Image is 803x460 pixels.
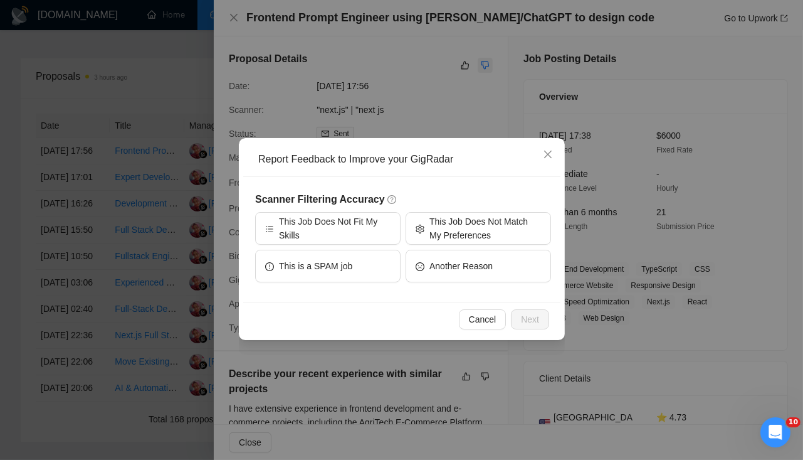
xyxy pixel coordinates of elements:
[255,212,401,245] button: barsThis Job Does Not Fit My Skills
[265,223,274,233] span: bars
[258,152,554,166] div: Report Feedback to Improve your GigRadar
[406,250,551,282] button: frownAnother Reason
[429,259,493,273] span: Another Reason
[760,417,790,447] iframe: Intercom live chat
[255,192,551,207] h5: Scanner Filtering Accuracy
[387,195,397,205] span: question-circle
[429,215,541,242] span: This Job Does Not Match My Preferences
[416,261,424,270] span: frown
[543,149,553,159] span: close
[511,309,549,329] button: Next
[416,223,424,233] span: setting
[265,261,274,270] span: exclamation-circle
[468,313,496,326] span: Cancel
[406,212,551,245] button: settingThis Job Does Not Match My Preferences
[279,259,352,273] span: This is a SPAM job
[458,309,506,329] button: Cancel
[255,250,401,282] button: exclamation-circleThis is a SPAM job
[531,138,565,172] button: Close
[279,215,391,242] span: This Job Does Not Fit My Skills
[786,417,800,427] span: 10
